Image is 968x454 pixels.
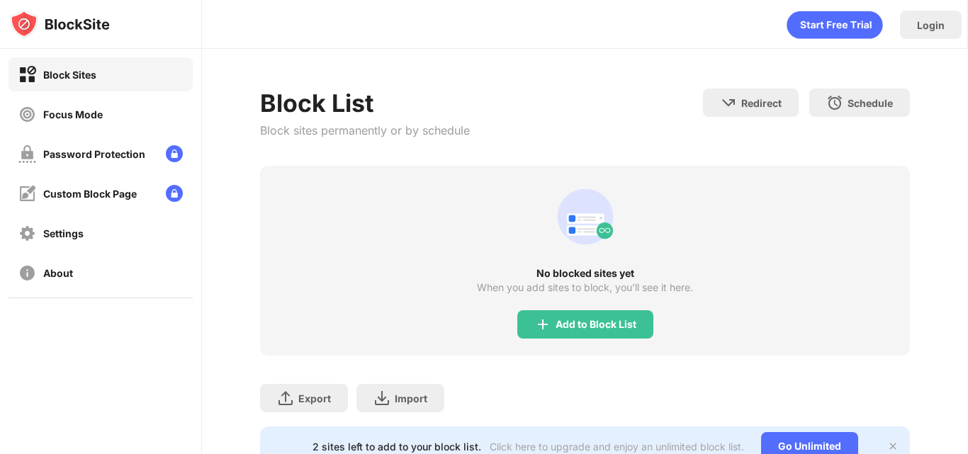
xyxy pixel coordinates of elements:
div: Import [395,392,427,404]
div: Block sites permanently or by schedule [260,123,470,137]
div: Custom Block Page [43,188,137,200]
div: Block Sites [43,69,96,81]
div: Login [917,19,945,31]
img: x-button.svg [887,441,899,452]
div: Redirect [741,97,782,109]
div: About [43,267,73,279]
img: lock-menu.svg [166,145,183,162]
div: Password Protection [43,148,145,160]
div: animation [551,183,619,251]
div: When you add sites to block, you’ll see it here. [477,282,693,293]
img: password-protection-off.svg [18,145,36,163]
img: block-on.svg [18,66,36,84]
div: animation [787,11,883,39]
div: Click here to upgrade and enjoy an unlimited block list. [490,441,744,453]
div: No blocked sites yet [260,268,910,279]
div: Add to Block List [556,319,636,330]
img: settings-off.svg [18,225,36,242]
div: Settings [43,227,84,239]
img: lock-menu.svg [166,185,183,202]
img: customize-block-page-off.svg [18,185,36,203]
div: Export [298,392,331,404]
img: about-off.svg [18,264,36,282]
div: Block List [260,89,470,118]
div: 2 sites left to add to your block list. [313,441,481,453]
img: focus-off.svg [18,106,36,123]
div: Focus Mode [43,108,103,120]
div: Schedule [848,97,893,109]
img: logo-blocksite.svg [10,10,110,38]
